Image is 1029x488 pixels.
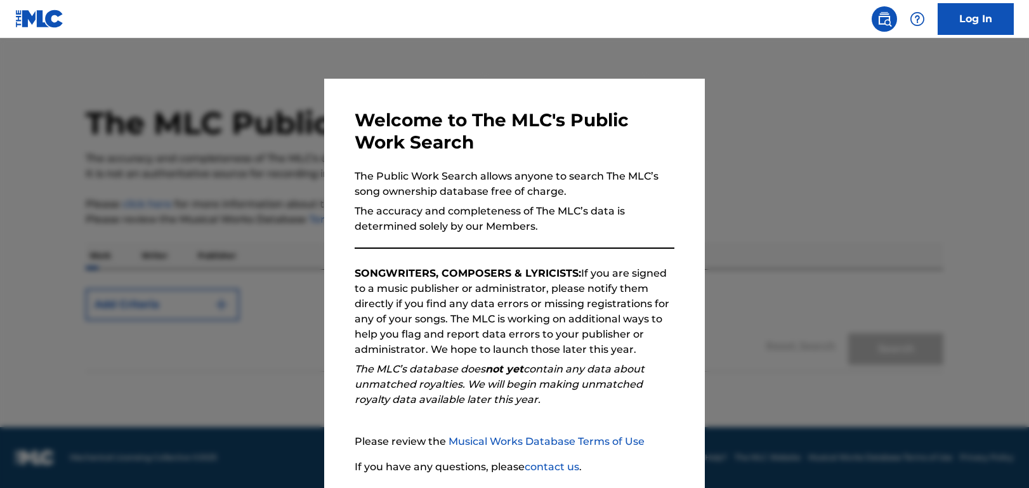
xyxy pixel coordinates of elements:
[525,461,579,473] a: contact us
[355,109,674,154] h3: Welcome to The MLC's Public Work Search
[355,363,645,406] em: The MLC’s database does contain any data about unmatched royalties. We will begin making unmatche...
[449,435,645,447] a: Musical Works Database Terms of Use
[355,266,674,357] p: If you are signed to a music publisher or administrator, please notify them directly if you find ...
[355,169,674,199] p: The Public Work Search allows anyone to search The MLC’s song ownership database free of charge.
[485,363,523,375] strong: not yet
[355,204,674,234] p: The accuracy and completeness of The MLC’s data is determined solely by our Members.
[872,6,897,32] a: Public Search
[905,6,930,32] div: Help
[15,10,64,28] img: MLC Logo
[877,11,892,27] img: search
[355,267,581,279] strong: SONGWRITERS, COMPOSERS & LYRICISTS:
[938,3,1014,35] a: Log In
[355,434,674,449] p: Please review the
[355,459,674,475] p: If you have any questions, please .
[910,11,925,27] img: help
